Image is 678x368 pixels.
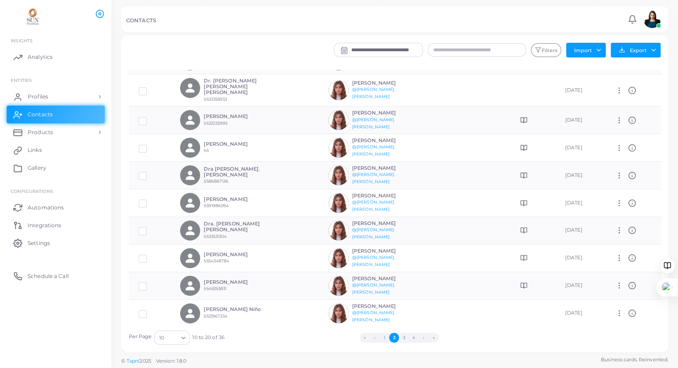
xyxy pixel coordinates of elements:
button: Filters [531,43,561,57]
svg: person fill [184,114,196,126]
h6: [PERSON_NAME] [204,279,269,285]
small: 5586867136 [204,179,228,184]
img: avatar [329,221,349,241]
h6: Dra. [PERSON_NAME] [PERSON_NAME] [204,221,269,233]
div: [DATE] [565,144,596,151]
small: 5512967234 [204,314,227,319]
button: Go to last page [429,333,439,343]
span: INSIGHTS [11,38,33,43]
h6: [PERSON_NAME] Niño [204,307,269,312]
a: Profiles [7,88,105,106]
button: Go to previous page [370,333,379,343]
button: Go to page 1 [379,333,389,343]
span: 10 to 20 of 36 [192,334,225,341]
a: @[PERSON_NAME].[PERSON_NAME] [352,117,395,129]
a: @[PERSON_NAME].[PERSON_NAME] [352,282,395,294]
div: Search for option [154,331,190,345]
span: ENTITIES [11,78,32,83]
a: @[PERSON_NAME].[PERSON_NAME] [352,172,395,184]
a: Settings [7,234,105,252]
svg: person fill [184,280,196,292]
svg: person fill [184,82,196,94]
a: @[PERSON_NAME].[PERSON_NAME] [352,310,395,322]
img: avatar [329,80,349,100]
a: avatar [641,10,663,28]
span: Contacts [28,110,53,119]
h6: [PERSON_NAME] [352,138,418,143]
svg: person fill [184,197,196,209]
h5: CONTACTS [126,17,156,24]
button: Go to page 3 [399,333,409,343]
a: @[PERSON_NAME].[PERSON_NAME] [352,255,395,267]
svg: person fill [184,169,196,181]
span: Profiles [28,93,48,101]
div: [DATE] [565,87,596,94]
button: Go to first page [360,333,370,343]
a: Integrations [7,216,105,234]
span: 10 [159,333,164,343]
h6: [PERSON_NAME] [352,221,418,226]
img: logo [8,8,58,25]
a: Automations [7,198,105,216]
button: Go to page 4 [409,333,419,343]
h6: [PERSON_NAME] [352,80,418,86]
a: @[PERSON_NAME].[PERSON_NAME] [352,144,395,156]
span: 2025 [140,357,151,365]
svg: person fill [184,225,196,237]
h6: [PERSON_NAME] [204,114,269,119]
svg: person fill [184,252,196,264]
label: Per Page [129,333,152,340]
a: Schedule a Call [7,267,105,285]
h6: [PERSON_NAME] [204,196,269,202]
span: Business cards. Reinvented. [601,356,668,364]
button: Go to next page [419,333,429,343]
h6: [PERSON_NAME] [352,165,418,171]
input: Search for option [165,333,178,343]
button: Import [566,43,606,57]
h6: [PERSON_NAME] [204,141,269,147]
img: avatar [329,138,349,158]
img: avatar [643,10,661,28]
h6: Dr. [PERSON_NAME] [PERSON_NAME] [PERSON_NAME] [204,78,269,96]
a: @[PERSON_NAME].[PERSON_NAME] [352,200,395,212]
span: Analytics [28,53,53,61]
small: 5591986094 [204,203,229,208]
img: avatar [329,110,349,130]
small: 5533355933 [204,97,227,102]
h6: [PERSON_NAME] [204,252,269,258]
img: avatar [329,248,349,268]
img: avatar [329,165,349,185]
svg: person fill [184,142,196,154]
small: 55 [204,148,208,153]
div: [DATE] [565,282,596,289]
a: Tapni [127,358,140,364]
button: Export [611,43,661,57]
div: [DATE] [565,310,596,317]
svg: person fill [184,307,196,319]
button: Go to page 2 [389,333,399,343]
span: Version: 1.8.0 [156,358,187,364]
small: 5532232995 [204,121,227,126]
div: [DATE] [565,172,596,179]
h6: [PERSON_NAME] [352,110,418,116]
small: 5533531304 [204,234,226,239]
img: avatar [329,193,349,213]
span: © [121,357,186,365]
a: Contacts [7,106,105,123]
h6: [PERSON_NAME] [352,193,418,199]
a: Products [7,123,105,141]
div: [DATE] [565,200,596,207]
img: avatar [329,303,349,323]
a: Links [7,141,105,159]
a: Gallery [7,159,105,177]
a: @[PERSON_NAME].[PERSON_NAME] [352,87,395,99]
small: 5554348784 [204,258,229,263]
div: [DATE] [565,254,596,262]
span: Products [28,128,53,136]
h6: [PERSON_NAME] [352,276,418,282]
ul: Pagination [225,333,574,343]
small: 5545253831 [204,286,226,291]
a: Analytics [7,48,105,66]
h6: [PERSON_NAME] [352,303,418,309]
